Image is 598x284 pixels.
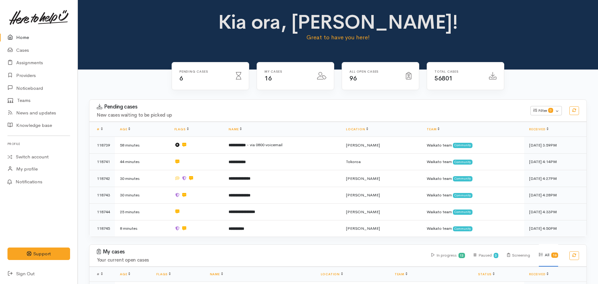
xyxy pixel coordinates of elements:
a: Received [529,127,548,131]
span: Community [453,209,472,214]
span: # [97,272,103,276]
td: [DATE] 4:50PM [524,220,586,237]
td: [DATE] 4:27PM [524,170,586,187]
h6: All Open cases [349,70,398,73]
span: Community [453,193,472,198]
span: 6 [179,75,183,82]
span: Community [453,143,472,148]
span: 16 [264,75,272,82]
td: 118745 [89,220,115,237]
h6: Pending cases [179,70,228,73]
span: - via 0800 voicemail [247,142,282,147]
span: 96 [349,75,357,82]
span: 0 [548,108,553,113]
td: 58 minutes [115,137,169,154]
a: Flags [156,272,171,276]
b: 3 [495,253,497,258]
a: Location [346,127,368,131]
td: 25 minutes [115,204,169,220]
div: All [539,244,558,267]
span: [PERSON_NAME] [346,226,380,231]
a: Age [120,127,130,131]
a: Name [210,272,223,276]
h3: My cases [97,249,424,255]
td: [DATE] 3:59PM [524,137,586,154]
td: 30 minutes [115,187,169,204]
div: In progress [431,244,465,267]
td: [DATE] 4:28PM [524,187,586,204]
div: Paused [474,244,498,267]
td: 44 minutes [115,153,169,170]
span: Tokoroa [346,159,361,164]
a: Name [229,127,242,131]
span: Community [453,226,472,231]
a: Team [427,127,439,131]
td: Waikato team [422,137,524,154]
b: 13 [460,253,463,258]
h1: Kia ora, [PERSON_NAME]! [216,11,461,33]
button: Support [7,248,70,260]
td: 118743 [89,187,115,204]
span: 56801 [434,75,453,82]
b: 16 [553,253,557,257]
td: 30 minutes [115,170,169,187]
a: # [97,127,103,131]
td: 118741 [89,153,115,170]
span: Community [453,176,472,181]
td: Waikato team [422,170,524,187]
td: [DATE] 4:33PM [524,204,586,220]
a: Received [529,272,548,276]
span: [PERSON_NAME] [346,209,380,214]
td: 8 minutes [115,220,169,237]
div: Screening [507,244,530,267]
td: 118742 [89,170,115,187]
span: [PERSON_NAME] [346,192,380,198]
a: Status [478,272,495,276]
td: 118739 [89,137,115,154]
span: Community [453,160,472,165]
a: Location [321,272,343,276]
td: Waikato team [422,153,524,170]
h4: Your current open cases [97,258,424,263]
span: [PERSON_NAME] [346,176,380,181]
td: [DATE] 4:14PM [524,153,586,170]
h3: Pending cases [97,104,523,110]
h6: Profile [7,140,70,148]
td: Waikato team [422,204,524,220]
td: 118744 [89,204,115,220]
a: Team [395,272,407,276]
p: Great to have you here! [216,33,461,42]
a: Age [120,272,130,276]
td: Waikato team [422,187,524,204]
h6: My cases [264,70,310,73]
td: Waikato team [422,220,524,237]
button: Filter0 [530,106,562,115]
span: [PERSON_NAME] [346,142,380,148]
a: Flags [174,127,189,131]
h4: New cases waiting to be picked up [97,113,523,118]
h6: Total cases [434,70,482,73]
